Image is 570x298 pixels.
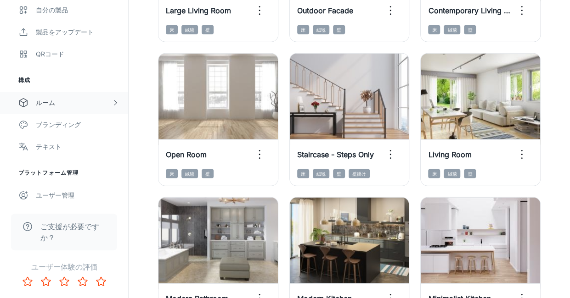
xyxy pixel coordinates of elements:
span: 絨毯 [313,169,329,178]
div: 製品をアップデート [36,27,119,37]
span: 壁 [464,25,476,34]
div: ユーザー管理 [36,190,119,200]
span: 絨毯 [181,169,198,178]
button: Rate 1 star [18,272,37,291]
span: 床 [166,25,178,34]
span: 壁 [202,25,214,34]
div: ブランディング [36,120,119,130]
h6: Living Room [428,149,471,160]
span: 床 [297,169,309,178]
div: 自分の製品 [36,5,119,15]
div: テキスト [36,142,119,152]
span: 床 [428,25,440,34]
button: Rate 4 star [73,272,92,291]
span: 壁掛け [349,169,370,178]
span: 床 [428,169,440,178]
button: Rate 5 star [92,272,110,291]
span: 絨毯 [313,25,329,34]
span: 壁 [202,169,214,178]
div: QRコード [36,49,119,59]
span: 壁 [464,169,476,178]
span: 床 [297,25,309,34]
h6: Outdoor Facade [297,5,353,16]
span: ご支援が必要ですか？ [40,221,106,243]
span: 壁 [333,169,345,178]
h6: Contemporary Living Room [428,5,511,16]
p: ユーザー体験の評価 [7,261,121,272]
div: ルーム [36,98,112,108]
h6: Open Room [166,149,207,160]
span: 床 [166,169,178,178]
button: Rate 3 star [55,272,73,291]
span: 絨毯 [444,169,460,178]
h6: Staircase - Steps Only [297,149,374,160]
span: 絨毯 [444,25,460,34]
span: 絨毯 [181,25,198,34]
span: 壁 [333,25,345,34]
h6: Large Living Room [166,5,231,16]
button: Rate 2 star [37,272,55,291]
